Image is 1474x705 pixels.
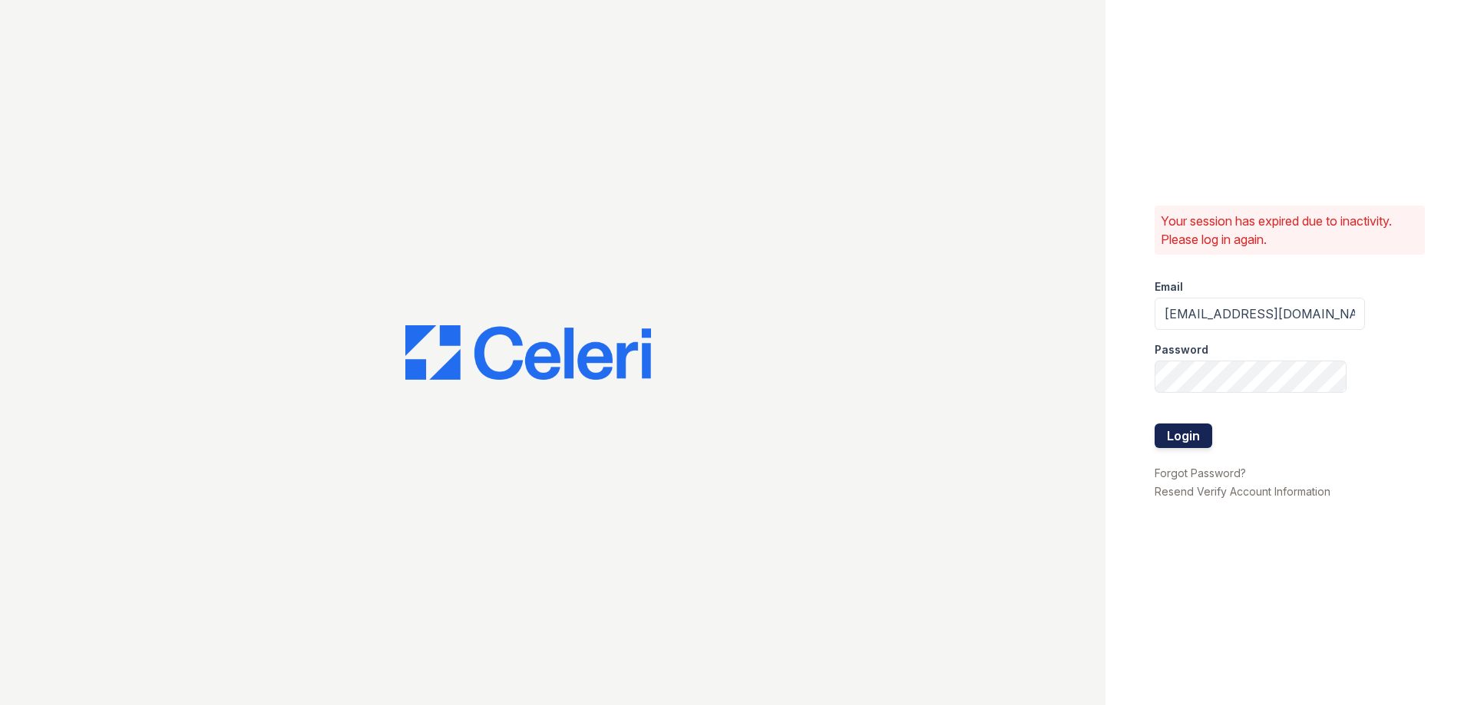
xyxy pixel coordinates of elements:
[405,325,651,381] img: CE_Logo_Blue-a8612792a0a2168367f1c8372b55b34899dd931a85d93a1a3d3e32e68fde9ad4.png
[1161,212,1419,249] p: Your session has expired due to inactivity. Please log in again.
[1155,466,1246,479] a: Forgot Password?
[1155,485,1330,498] a: Resend Verify Account Information
[1155,279,1183,295] label: Email
[1155,423,1212,448] button: Login
[1155,342,1208,357] label: Password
